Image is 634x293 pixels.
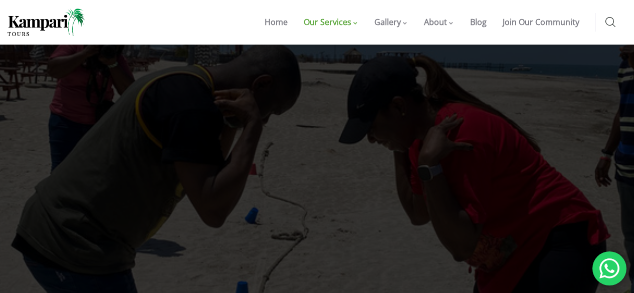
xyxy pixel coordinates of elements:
span: Gallery [374,17,401,28]
span: Blog [470,17,487,28]
span: Home [265,17,288,28]
img: Home [8,9,85,36]
span: About [424,17,447,28]
span: Join Our Community [503,17,579,28]
span: Our Services [304,17,351,28]
div: 'Chat [592,251,626,285]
